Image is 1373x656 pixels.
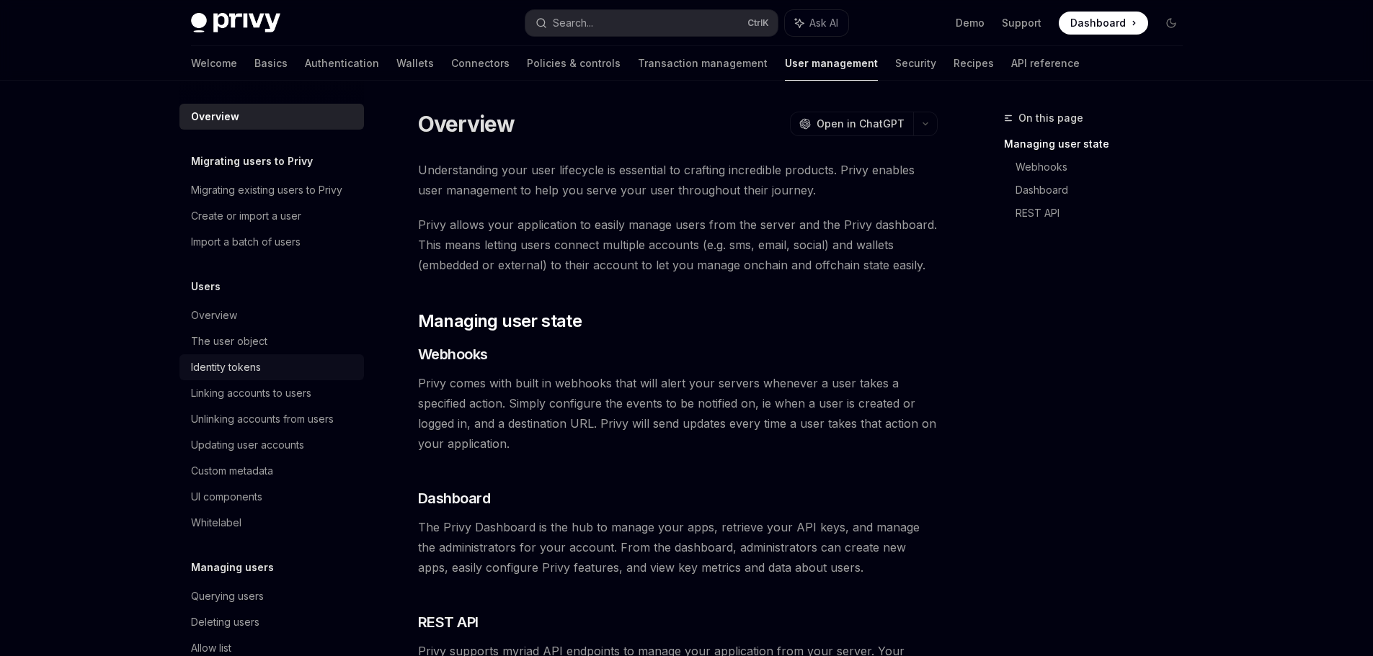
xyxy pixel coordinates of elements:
[1002,16,1041,30] a: Support
[191,307,237,324] div: Overview
[179,104,364,130] a: Overview
[191,462,273,480] div: Custom metadata
[191,46,237,81] a: Welcome
[254,46,288,81] a: Basics
[191,559,274,576] h5: Managing users
[191,614,259,631] div: Deleting users
[553,14,593,32] div: Search...
[638,46,768,81] a: Transaction management
[418,310,582,333] span: Managing user state
[451,46,510,81] a: Connectors
[895,46,936,81] a: Security
[179,458,364,484] a: Custom metadata
[527,46,621,81] a: Policies & controls
[179,302,364,328] a: Overview
[179,177,364,203] a: Migrating existing users to Privy
[1016,202,1194,225] a: REST API
[191,153,313,170] h5: Migrating users to Privy
[785,10,848,36] button: Ask AI
[179,484,364,510] a: UI components
[179,583,364,609] a: Querying users
[191,385,311,402] div: Linking accounts to users
[191,359,261,376] div: Identity tokens
[179,203,364,229] a: Create or import a user
[191,108,239,125] div: Overview
[1016,179,1194,202] a: Dashboard
[191,207,301,225] div: Create or import a user
[179,229,364,255] a: Import a batch of users
[179,380,364,406] a: Linking accounts to users
[418,111,515,137] h1: Overview
[191,410,334,428] div: Unlinking accounts from users
[418,517,938,578] span: The Privy Dashboard is the hub to manage your apps, retrieve your API keys, and manage the admini...
[179,354,364,380] a: Identity tokens
[1070,16,1126,30] span: Dashboard
[418,344,488,364] span: Webhooks
[191,488,262,506] div: UI components
[179,406,364,432] a: Unlinking accounts from users
[954,46,994,81] a: Recipes
[817,117,905,131] span: Open in ChatGPT
[179,609,364,635] a: Deleting users
[785,46,878,81] a: User management
[396,46,434,81] a: Wallets
[179,510,364,536] a: Whitelabel
[1016,156,1194,179] a: Webhooks
[418,215,938,275] span: Privy allows your application to easily manage users from the server and the Privy dashboard. Thi...
[191,436,304,454] div: Updating user accounts
[1011,46,1080,81] a: API reference
[191,278,221,295] h5: Users
[191,588,264,605] div: Querying users
[809,16,838,30] span: Ask AI
[1059,12,1148,35] a: Dashboard
[1004,132,1194,156] a: Managing user state
[1160,12,1183,35] button: Toggle dark mode
[191,233,301,251] div: Import a batch of users
[191,514,241,531] div: Whitelabel
[418,612,479,632] span: REST API
[179,432,364,458] a: Updating user accounts
[305,46,379,81] a: Authentication
[418,373,938,454] span: Privy comes with built in webhooks that will alert your servers whenever a user takes a specified...
[191,13,280,33] img: dark logo
[1018,109,1083,127] span: On this page
[418,488,491,508] span: Dashboard
[747,17,769,29] span: Ctrl K
[191,181,342,199] div: Migrating existing users to Privy
[525,10,778,36] button: Search...CtrlK
[418,160,938,200] span: Understanding your user lifecycle is essential to crafting incredible products. Privy enables use...
[191,333,267,350] div: The user object
[179,328,364,354] a: The user object
[790,112,913,136] button: Open in ChatGPT
[956,16,985,30] a: Demo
